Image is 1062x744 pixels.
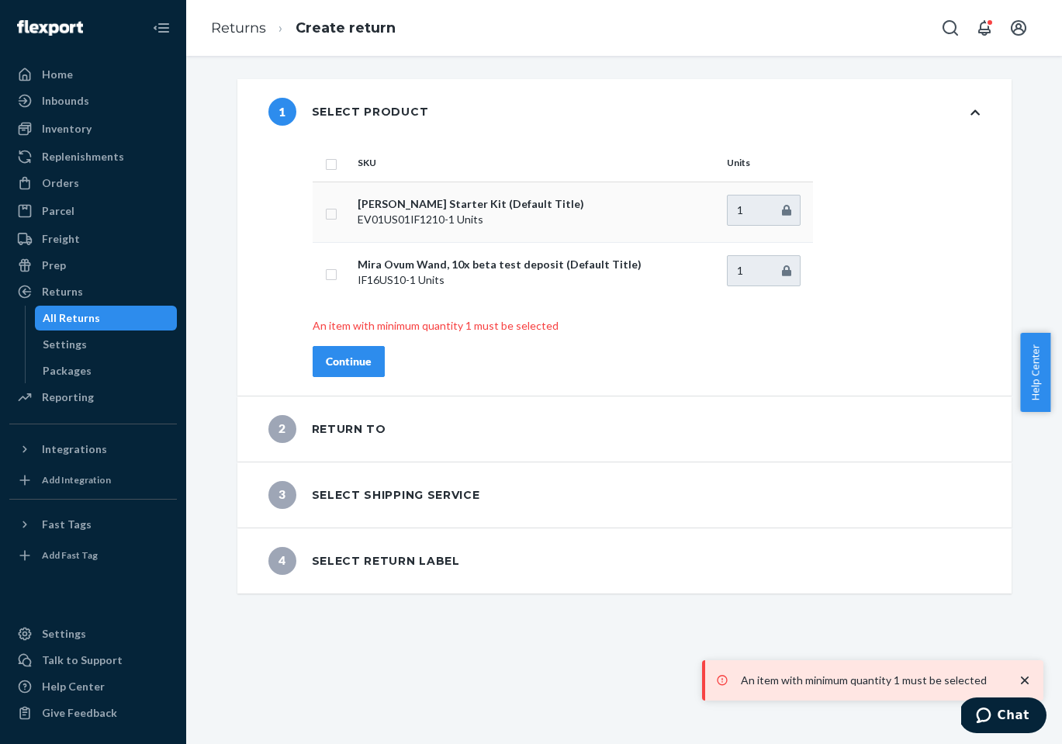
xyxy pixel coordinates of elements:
[1020,333,1050,412] button: Help Center
[42,67,73,82] div: Home
[9,171,177,196] a: Orders
[9,62,177,87] a: Home
[358,196,714,212] p: [PERSON_NAME] Starter Kit (Default Title)
[199,5,408,51] ol: breadcrumbs
[268,481,480,509] div: Select shipping service
[35,306,178,330] a: All Returns
[9,116,177,141] a: Inventory
[268,415,386,443] div: Return to
[17,20,83,36] img: Flexport logo
[42,203,74,219] div: Parcel
[9,88,177,113] a: Inbounds
[42,284,83,299] div: Returns
[296,19,396,36] a: Create return
[358,257,714,272] p: Mira Ovum Wand, 10x beta test deposit (Default Title)
[9,701,177,725] button: Give Feedback
[741,673,1001,688] p: An item with minimum quantity 1 must be selected
[9,512,177,537] button: Fast Tags
[43,337,87,352] div: Settings
[35,332,178,357] a: Settings
[969,12,1000,43] button: Open notifications
[268,547,460,575] div: Select return label
[9,543,177,568] a: Add Fast Tag
[42,93,89,109] div: Inbounds
[268,547,296,575] span: 4
[358,272,714,288] p: IF16US10 - 1 Units
[268,98,296,126] span: 1
[42,441,107,457] div: Integrations
[9,468,177,493] a: Add Integration
[42,626,86,642] div: Settings
[211,19,266,36] a: Returns
[35,358,178,383] a: Packages
[42,517,92,532] div: Fast Tags
[42,258,66,273] div: Prep
[42,231,80,247] div: Freight
[268,481,296,509] span: 3
[9,437,177,462] button: Integrations
[1003,12,1034,43] button: Open account menu
[9,227,177,251] a: Freight
[721,144,813,182] th: Units
[351,144,721,182] th: SKU
[42,473,111,486] div: Add Integration
[727,195,801,226] input: Enter quantity
[9,385,177,410] a: Reporting
[9,199,177,223] a: Parcel
[42,548,98,562] div: Add Fast Tag
[268,415,296,443] span: 2
[268,98,429,126] div: Select product
[727,255,801,286] input: Enter quantity
[313,346,385,377] button: Continue
[9,648,177,673] button: Talk to Support
[43,310,100,326] div: All Returns
[42,121,92,137] div: Inventory
[146,12,177,43] button: Close Navigation
[9,144,177,169] a: Replenishments
[9,674,177,699] a: Help Center
[358,212,714,227] p: EV01US01IF1210 - 1 Units
[1017,673,1033,688] svg: close toast
[961,697,1046,736] iframe: Opens a widget where you can chat to one of our agents
[42,175,79,191] div: Orders
[9,621,177,646] a: Settings
[42,149,124,164] div: Replenishments
[42,705,117,721] div: Give Feedback
[42,679,105,694] div: Help Center
[42,389,94,405] div: Reporting
[935,12,966,43] button: Open Search Box
[326,354,372,369] div: Continue
[9,253,177,278] a: Prep
[9,279,177,304] a: Returns
[42,652,123,668] div: Talk to Support
[313,318,980,334] p: An item with minimum quantity 1 must be selected
[43,363,92,379] div: Packages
